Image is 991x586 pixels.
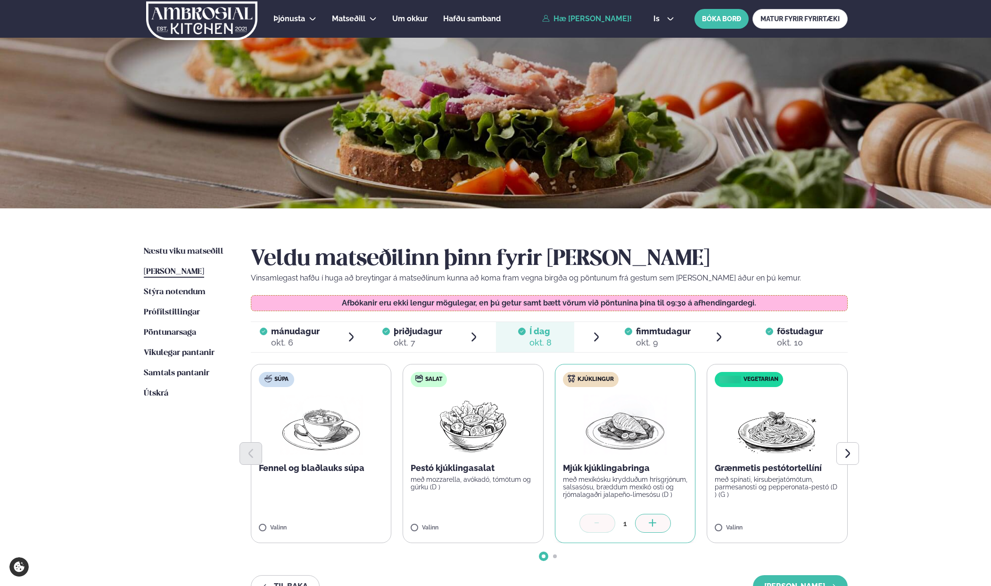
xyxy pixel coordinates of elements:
button: Previous slide [239,442,262,465]
span: Vikulegar pantanir [144,349,215,357]
span: Hafðu samband [443,14,501,23]
p: Mjúk kjúklingabringa [563,462,688,474]
img: Chicken-breast.png [584,395,667,455]
button: BÓKA BORÐ [694,9,749,29]
a: Um okkur [392,13,428,25]
span: Útskrá [144,389,168,397]
a: MATUR FYRIR FYRIRTÆKI [752,9,848,29]
span: is [653,15,662,23]
a: [PERSON_NAME] [144,266,204,278]
a: Þjónusta [273,13,305,25]
span: Pöntunarsaga [144,329,196,337]
a: Pöntunarsaga [144,327,196,338]
span: Næstu viku matseðill [144,248,223,256]
img: soup.svg [264,375,272,382]
img: logo [146,1,258,40]
div: okt. 10 [777,337,823,348]
img: Spagetti.png [735,395,818,455]
p: Vinsamlegast hafðu í huga að breytingar á matseðlinum kunna að koma fram vegna birgða og pöntunum... [251,272,848,284]
img: Salad.png [431,395,515,455]
div: 1 [615,518,635,529]
a: Matseðill [332,13,365,25]
span: Prófílstillingar [144,308,200,316]
a: Næstu viku matseðill [144,246,223,257]
a: Samtals pantanir [144,368,209,379]
div: okt. 8 [529,337,552,348]
span: Í dag [529,326,552,337]
span: Samtals pantanir [144,369,209,377]
span: föstudagur [777,326,823,336]
span: [PERSON_NAME] [144,268,204,276]
span: þriðjudagur [394,326,442,336]
span: Stýra notendum [144,288,206,296]
p: Pestó kjúklingasalat [411,462,536,474]
a: Cookie settings [9,557,29,577]
p: Grænmetis pestótortellíní [715,462,840,474]
a: Prófílstillingar [144,307,200,318]
img: Soup.png [280,395,363,455]
a: Hæ [PERSON_NAME]! [542,15,632,23]
div: okt. 6 [271,337,320,348]
p: með spínati, kirsuberjatómötum, parmesanosti og pepperonata-pestó (D ) (G ) [715,476,840,498]
span: mánudagur [271,326,320,336]
p: með mexíkósku krydduðum hrísgrjónum, salsasósu, bræddum mexíkó osti og rjómalagaðri jalapeño-lime... [563,476,688,498]
div: okt. 9 [636,337,691,348]
span: Go to slide 1 [542,554,545,558]
span: Þjónusta [273,14,305,23]
span: Vegetarian [743,376,778,383]
span: Matseðill [332,14,365,23]
button: is [646,15,681,23]
a: Útskrá [144,388,168,399]
span: Súpa [274,376,289,383]
a: Hafðu samband [443,13,501,25]
img: chicken.svg [568,375,575,382]
img: salad.svg [415,375,423,382]
span: Go to slide 2 [553,554,557,558]
span: Um okkur [392,14,428,23]
p: Fennel og blaðlauks súpa [259,462,384,474]
span: Salat [425,376,442,383]
p: með mozzarella, avókadó, tómötum og gúrku (D ) [411,476,536,491]
button: Next slide [836,442,859,465]
h2: Veldu matseðilinn þinn fyrir [PERSON_NAME] [251,246,848,272]
a: Stýra notendum [144,287,206,298]
img: icon [717,375,743,384]
div: okt. 7 [394,337,442,348]
span: Kjúklingur [578,376,614,383]
a: Vikulegar pantanir [144,347,215,359]
span: fimmtudagur [636,326,691,336]
p: Afbókanir eru ekki lengur mögulegar, en þú getur samt bætt vörum við pöntunina þína til 09:30 á a... [260,299,838,307]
